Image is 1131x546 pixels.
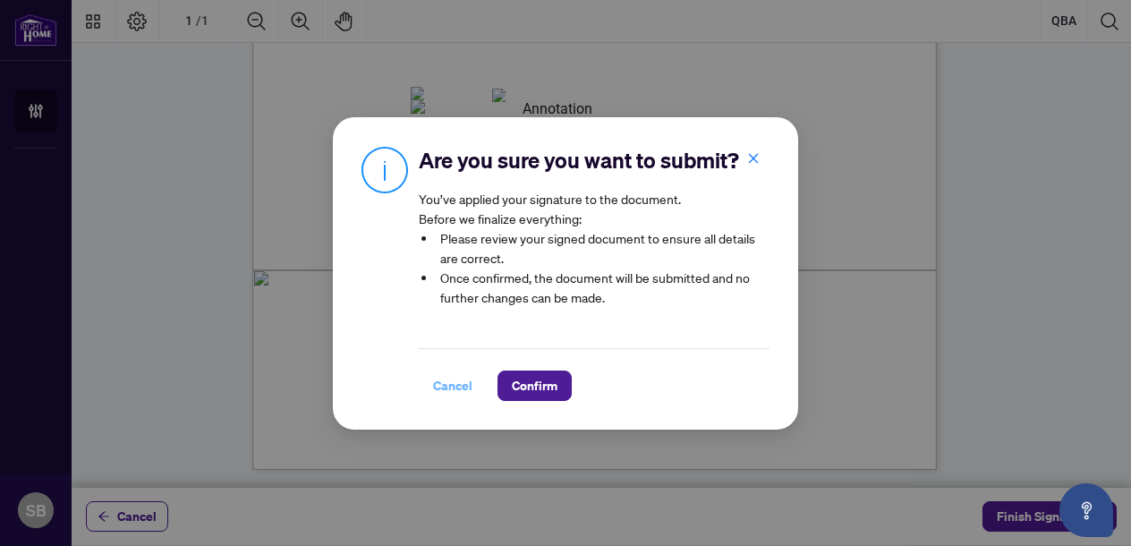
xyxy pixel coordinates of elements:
h2: Are you sure you want to submit? [419,146,770,175]
li: Please review your signed document to ensure all details are correct. [437,228,770,268]
span: Confirm [512,371,557,400]
span: close [747,152,760,165]
button: Open asap [1059,483,1113,537]
li: Once confirmed, the document will be submitted and no further changes can be made. [437,268,770,307]
img: Info Icon [361,146,408,193]
span: Cancel [433,371,472,400]
article: You’ve applied your signature to the document. Before we finalize everything: [419,189,770,320]
button: Cancel [419,371,487,401]
button: Confirm [497,371,572,401]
